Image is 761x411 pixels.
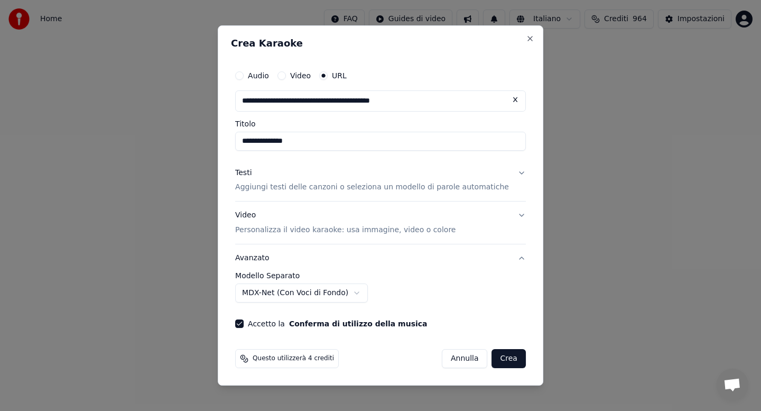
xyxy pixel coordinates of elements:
button: Crea [492,349,526,368]
button: TestiAggiungi testi delle canzoni o seleziona un modello di parole automatiche [235,159,526,202]
div: Avanzato [235,272,526,311]
label: Modello Separato [235,272,526,279]
p: Personalizza il video karaoke: usa immagine, video o colore [235,225,456,235]
button: Avanzato [235,244,526,272]
span: Questo utilizzerà 4 crediti [253,354,334,363]
button: Annulla [442,349,488,368]
div: Video [235,211,456,236]
div: Testi [235,168,252,178]
button: VideoPersonalizza il video karaoke: usa immagine, video o colore [235,202,526,244]
p: Aggiungi testi delle canzoni o seleziona un modello di parole automatiche [235,182,509,193]
label: Video [290,72,311,79]
label: URL [332,72,347,79]
label: Accetto la [248,320,427,327]
button: Accetto la [289,320,428,327]
label: Titolo [235,120,526,127]
label: Audio [248,72,269,79]
h2: Crea Karaoke [231,39,530,48]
